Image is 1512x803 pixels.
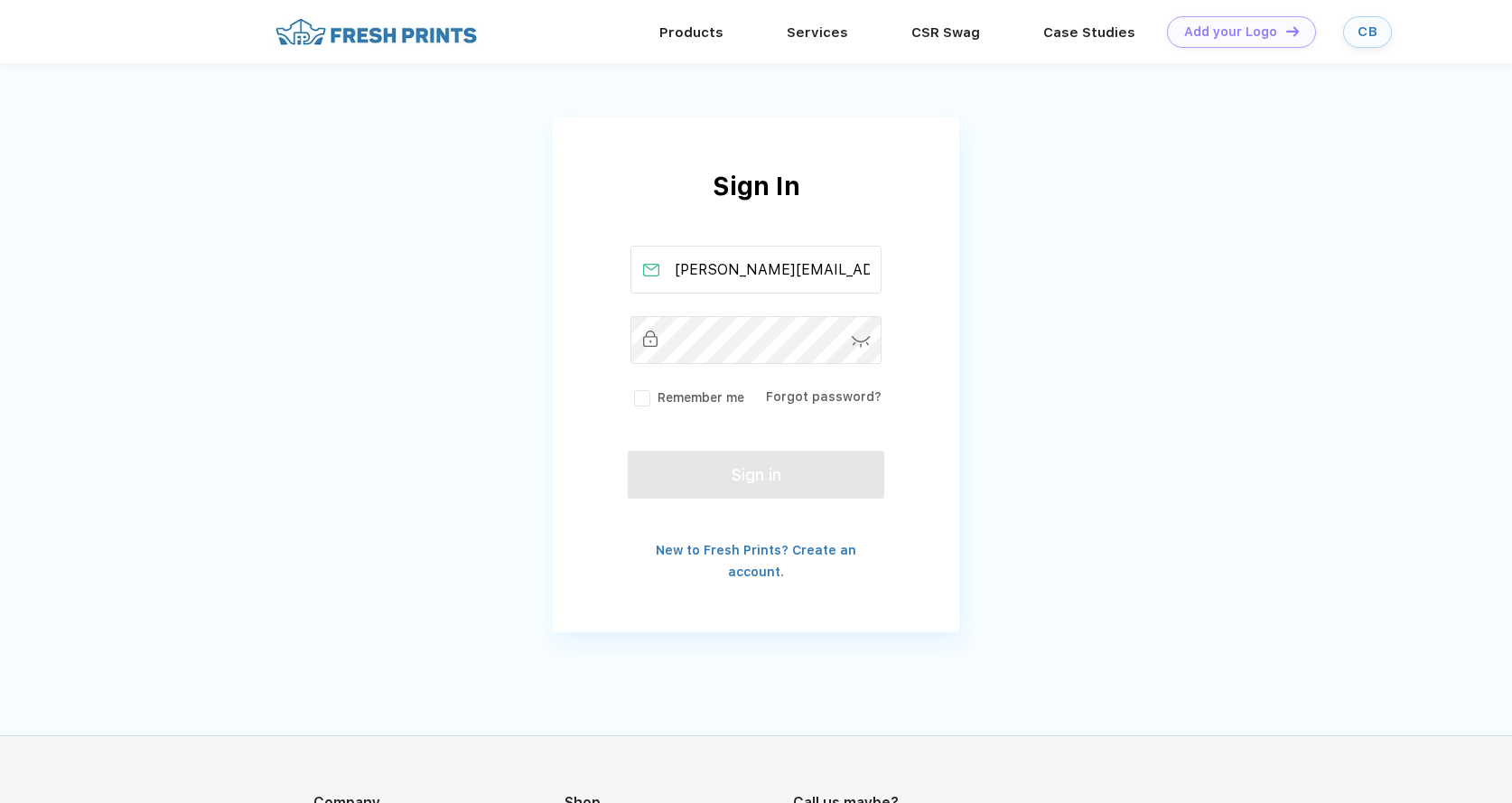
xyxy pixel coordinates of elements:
[1286,26,1299,36] img: DT
[1358,24,1377,40] div: CB
[630,246,882,294] input: Email
[643,331,658,347] img: password_inactive.svg
[1184,24,1277,40] div: Add your Logo
[628,451,884,499] button: Sign in
[1343,16,1392,48] a: CB
[643,264,659,276] img: email_active.svg
[270,16,482,48] img: fo%20logo%202.webp
[852,336,871,348] img: password-icon.svg
[766,389,882,404] a: Forgot password?
[911,24,980,41] a: CSR Swag
[659,24,723,41] a: Products
[656,543,856,579] a: New to Fresh Prints? Create an account.
[553,167,959,246] div: Sign In
[630,388,744,407] label: Remember me
[787,24,848,41] a: Services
